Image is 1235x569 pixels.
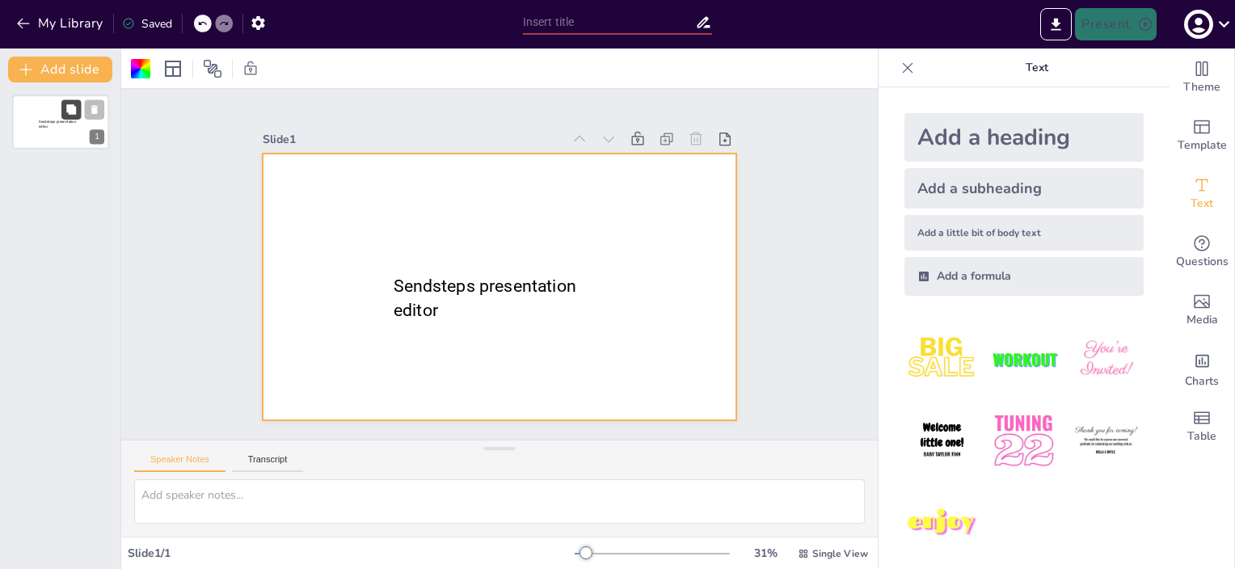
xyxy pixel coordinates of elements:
span: Media [1187,311,1218,329]
div: Layout [160,56,186,82]
div: Add a little bit of body text [904,215,1144,251]
div: Add a table [1170,398,1234,456]
span: Sendsteps presentation editor [39,120,76,129]
div: 1 [90,130,104,145]
span: Text [1191,195,1213,213]
button: Present [1075,8,1156,40]
span: Single View [812,547,868,560]
img: 3.jpeg [1069,322,1144,397]
img: 5.jpeg [986,403,1061,478]
img: 1.jpeg [904,322,980,397]
button: Cannot delete last slide [85,99,104,119]
div: Add text boxes [1170,165,1234,223]
span: Charts [1185,373,1219,390]
img: 7.jpeg [904,486,980,561]
div: Saved [122,16,172,32]
button: My Library [12,11,110,36]
button: Add slide [8,57,112,82]
div: Add images, graphics, shapes or video [1170,281,1234,339]
img: 2.jpeg [986,322,1061,397]
span: Sendsteps presentation editor [394,276,576,320]
div: Add a heading [904,113,1144,162]
button: Transcript [232,454,304,472]
div: 31 % [746,546,785,561]
button: Speaker Notes [134,454,226,472]
input: Insert title [523,11,696,34]
button: Duplicate Slide [61,99,81,119]
span: Questions [1176,253,1229,271]
button: Export to PowerPoint [1040,8,1072,40]
img: 4.jpeg [904,403,980,478]
div: Change the overall theme [1170,48,1234,107]
div: Get real-time input from your audience [1170,223,1234,281]
img: 6.jpeg [1069,403,1144,478]
div: Add a subheading [904,168,1144,209]
div: Slide 1 / 1 [128,546,575,561]
span: Template [1178,137,1227,154]
span: Position [203,59,222,78]
div: Add charts and graphs [1170,339,1234,398]
div: 1 [12,95,109,150]
p: Text [921,48,1153,87]
div: Add ready made slides [1170,107,1234,165]
div: Slide 1 [263,132,563,147]
span: Theme [1183,78,1220,96]
span: Table [1187,428,1216,445]
div: Add a formula [904,257,1144,296]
